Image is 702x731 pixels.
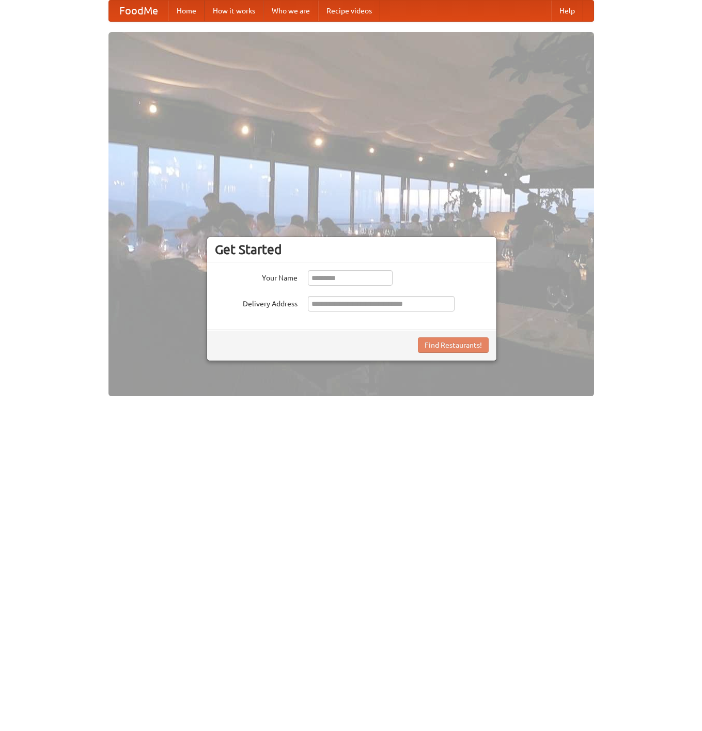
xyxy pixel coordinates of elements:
[551,1,583,21] a: Help
[215,242,489,257] h3: Get Started
[215,270,298,283] label: Your Name
[418,337,489,353] button: Find Restaurants!
[318,1,380,21] a: Recipe videos
[109,1,168,21] a: FoodMe
[263,1,318,21] a: Who we are
[205,1,263,21] a: How it works
[168,1,205,21] a: Home
[215,296,298,309] label: Delivery Address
